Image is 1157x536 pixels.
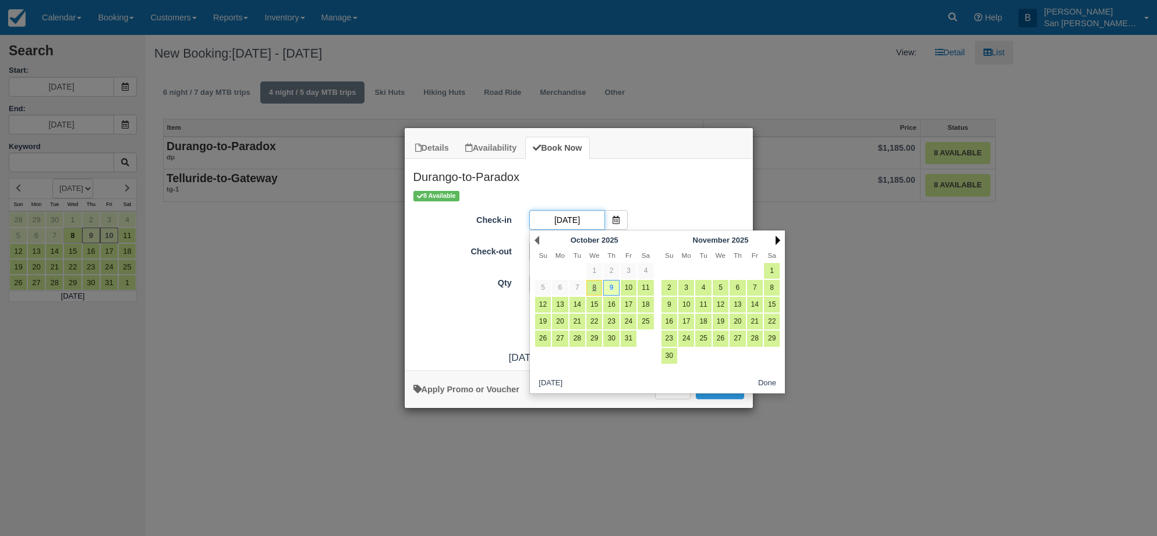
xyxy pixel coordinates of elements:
[638,314,653,329] a: 25
[764,263,780,279] a: 1
[678,280,694,296] a: 3
[752,251,758,259] span: Friday
[695,280,711,296] a: 4
[535,376,567,391] button: [DATE]
[586,331,602,346] a: 29
[638,280,653,296] a: 11
[413,191,459,201] span: 8 Available
[638,263,653,279] a: 4
[552,297,568,313] a: 13
[405,242,521,258] label: Check-out
[661,297,677,313] a: 9
[555,251,565,259] span: Monday
[586,297,602,313] a: 15
[405,210,521,226] label: Check-in
[625,251,632,259] span: Friday
[730,331,745,346] a: 27
[586,280,602,296] a: 8
[589,251,599,259] span: Wednesday
[716,251,726,259] span: Wednesday
[509,352,581,363] span: [DATE] - [DATE]
[678,314,694,329] a: 17
[661,280,677,296] a: 2
[661,348,677,364] a: 30
[569,314,585,329] a: 21
[642,251,650,259] span: Saturday
[621,280,636,296] a: 10
[621,263,636,279] a: 3
[552,314,568,329] a: 20
[621,314,636,329] a: 24
[764,297,780,313] a: 15
[678,331,694,346] a: 24
[695,331,711,346] a: 25
[603,263,619,279] a: 2
[586,263,602,279] a: 1
[569,331,585,346] a: 28
[638,297,653,313] a: 18
[695,297,711,313] a: 11
[764,280,780,296] a: 8
[734,251,742,259] span: Thursday
[682,251,691,259] span: Monday
[535,280,551,296] a: 5
[525,137,589,159] a: Book Now
[730,297,745,313] a: 13
[405,273,521,289] label: Qty
[747,314,763,329] a: 21
[713,331,728,346] a: 26
[621,297,636,313] a: 17
[747,280,763,296] a: 7
[753,376,781,391] button: Done
[535,314,551,329] a: 19
[764,331,780,346] a: 29
[607,251,615,259] span: Thursday
[535,297,551,313] a: 12
[661,314,677,329] a: 16
[603,331,619,346] a: 30
[713,297,728,313] a: 12
[405,350,753,365] div: :
[569,280,585,296] a: 7
[552,331,568,346] a: 27
[665,251,673,259] span: Sunday
[713,280,728,296] a: 5
[747,331,763,346] a: 28
[539,251,547,259] span: Sunday
[730,314,745,329] a: 20
[695,314,711,329] a: 18
[574,251,581,259] span: Tuesday
[730,280,745,296] a: 6
[747,297,763,313] a: 14
[405,159,753,364] div: Item Modal
[535,236,539,245] a: Prev
[603,297,619,313] a: 16
[678,297,694,313] a: 10
[603,280,619,296] a: 9
[776,236,780,245] a: Next
[732,236,749,244] span: 2025
[699,251,707,259] span: Tuesday
[713,314,728,329] a: 19
[661,331,677,346] a: 23
[413,385,519,394] a: Apply Voucher
[535,331,551,346] a: 26
[602,236,618,244] span: 2025
[569,297,585,313] a: 14
[621,331,636,346] a: 31
[603,314,619,329] a: 23
[405,159,753,189] h2: Durango-to-Paradox
[764,314,780,329] a: 22
[768,251,776,259] span: Saturday
[458,137,524,159] a: Availability
[693,236,730,244] span: November
[408,137,457,159] a: Details
[552,280,568,296] a: 6
[571,236,600,244] span: October
[586,314,602,329] a: 22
